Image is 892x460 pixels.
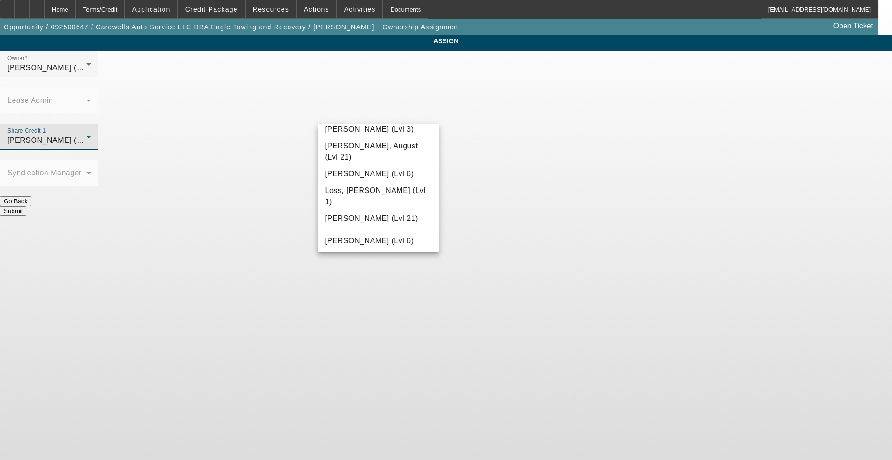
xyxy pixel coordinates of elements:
span: [PERSON_NAME] (Lvl 3) [325,124,414,135]
span: [PERSON_NAME] (Lvl 21) [325,213,418,224]
span: Loss, [PERSON_NAME] (Lvl 1) [325,185,432,207]
span: [PERSON_NAME] (Lvl 6) [325,168,414,180]
span: [PERSON_NAME] (Lvl 6) [325,235,414,247]
span: [PERSON_NAME], August (Lvl 21) [325,140,432,163]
